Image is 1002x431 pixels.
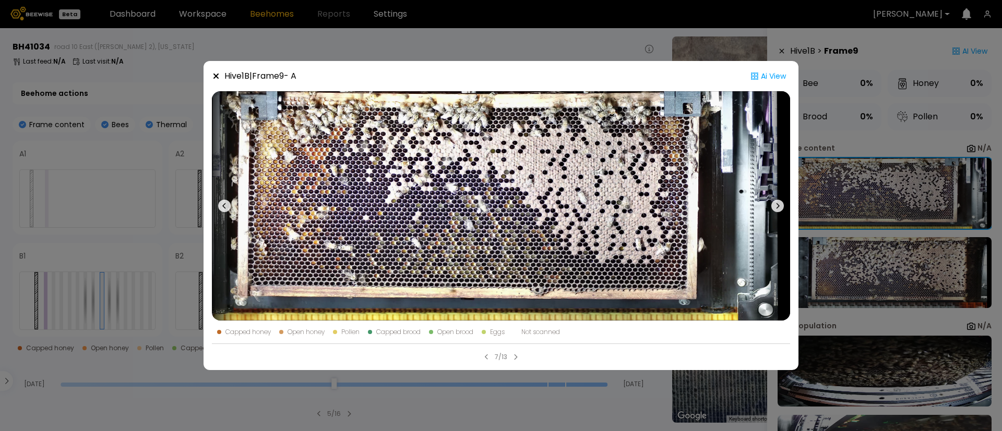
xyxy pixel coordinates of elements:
div: Not scanned [521,329,560,335]
div: Eggs [490,329,505,335]
div: Ai View [746,69,790,83]
img: 20250902_094319-b-1790.38-front-41034-AAXXNNAC.jpg [212,91,790,321]
div: Open brood [437,329,473,335]
div: Pollen [341,329,360,335]
strong: Frame 9 [252,70,284,82]
span: - A [284,70,296,82]
div: Open honey [288,329,325,335]
div: Hive 1 B | [224,70,296,82]
div: Capped brood [376,329,421,335]
div: 7/13 [495,352,507,362]
div: Capped honey [225,329,271,335]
